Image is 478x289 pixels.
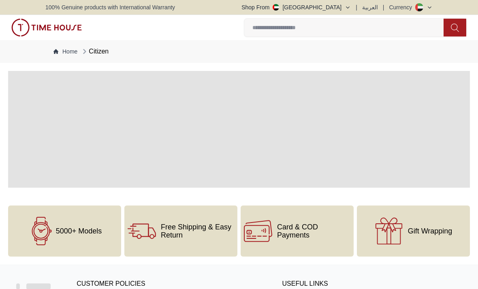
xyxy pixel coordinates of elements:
span: Free Shipping & Easy Return [161,223,234,239]
nav: Breadcrumb [45,40,433,63]
span: | [356,3,357,11]
span: 100% Genuine products with International Warranty [45,3,175,11]
span: Card & COD Payments [277,223,350,239]
div: Currency [389,3,415,11]
a: Home [53,47,77,56]
img: ... [11,19,82,36]
div: Citizen [81,47,109,56]
img: United Arab Emirates [273,4,279,11]
span: | [383,3,384,11]
span: 5000+ Models [56,227,102,235]
span: Gift Wrapping [408,227,452,235]
button: Shop From[GEOGRAPHIC_DATA] [241,3,351,11]
button: العربية [362,3,378,11]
